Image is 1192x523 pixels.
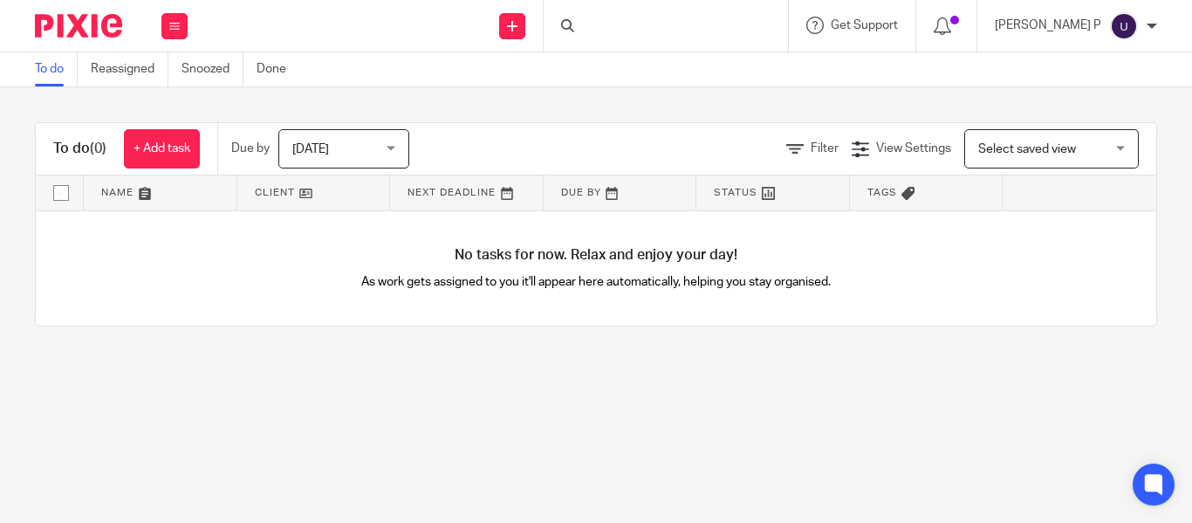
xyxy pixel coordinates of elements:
[831,19,898,31] span: Get Support
[90,141,106,155] span: (0)
[316,273,876,291] p: As work gets assigned to you it'll appear here automatically, helping you stay organised.
[1110,12,1138,40] img: svg%3E
[257,52,299,86] a: Done
[36,246,1156,265] h4: No tasks for now. Relax and enjoy your day!
[91,52,168,86] a: Reassigned
[292,143,329,155] span: [DATE]
[978,143,1076,155] span: Select saved view
[124,129,200,169] a: + Add task
[35,14,122,38] img: Pixie
[811,142,839,155] span: Filter
[995,17,1101,34] p: [PERSON_NAME] P
[876,142,951,155] span: View Settings
[182,52,243,86] a: Snoozed
[53,140,106,158] h1: To do
[867,188,897,197] span: Tags
[231,140,270,157] p: Due by
[35,52,78,86] a: To do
